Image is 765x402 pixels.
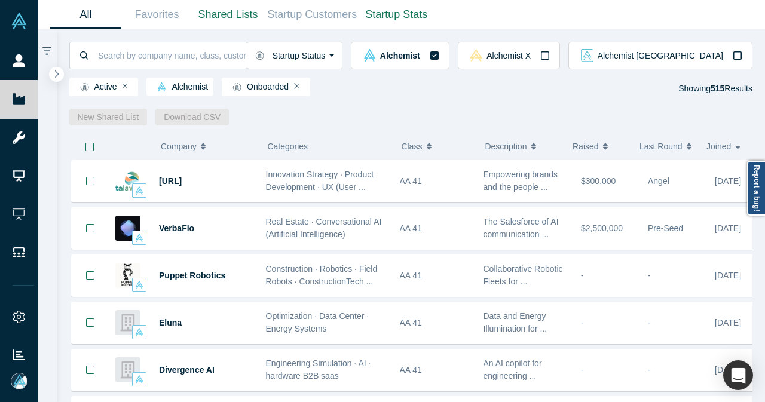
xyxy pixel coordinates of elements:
button: Bookmark [72,349,109,391]
button: alchemist_aj Vault LogoAlchemist [GEOGRAPHIC_DATA] [568,42,752,69]
span: [DATE] [715,318,741,327]
div: AA 41 [400,302,471,343]
img: alchemist Vault Logo [135,375,143,383]
span: Construction · Robotics · Field Robots · ConstructionTech ... [266,264,378,286]
span: - [648,271,651,280]
span: - [648,318,651,327]
span: Raised [573,134,599,159]
img: alchemist Vault Logo [135,328,143,336]
span: Company [161,134,197,159]
div: AA 41 [400,349,471,391]
span: An AI copilot for engineering ... [484,358,542,380]
a: Startup Customers [264,1,361,29]
span: Alchemist [GEOGRAPHIC_DATA] [598,51,723,60]
span: - [581,318,584,327]
span: Joined [706,134,731,159]
span: - [581,365,584,375]
button: alchemist Vault LogoAlchemist [351,42,449,69]
div: AA 41 [400,208,471,249]
button: Bookmark [72,255,109,296]
span: Pre-Seed [648,223,683,233]
div: AA 41 [400,255,471,296]
a: Shared Lists [192,1,264,29]
span: Empowering brands and the people ... [484,170,558,192]
img: Divergence AI's Logo [115,357,140,382]
img: alchemistx Vault Logo [470,49,482,62]
img: Startup status [80,82,89,92]
img: Startup status [255,51,264,60]
span: Real Estate · Conversational AI (Artificial Intelligence) [266,217,382,239]
span: Alchemist [152,82,208,92]
a: Startup Stats [361,1,432,29]
span: Alchemist X [486,51,531,60]
button: Description [485,134,560,159]
span: Active [75,82,117,92]
a: Puppet Robotics [159,271,225,280]
button: Last Round [639,134,694,159]
div: AA 41 [400,161,471,202]
span: Collaborative Robotic Fleets for ... [484,264,563,286]
img: Eluna's Logo [115,310,140,335]
a: Favorites [121,1,192,29]
a: Report a bug! [747,161,765,216]
span: [DATE] [715,365,741,375]
img: Alchemist Vault Logo [11,13,27,29]
span: - [581,271,584,280]
img: Startup status [232,82,241,92]
span: Last Round [639,134,683,159]
button: Download CSV [155,109,229,125]
span: [DATE] [715,176,741,186]
span: The Salesforce of AI communication ... [484,217,559,239]
button: Bookmark [72,160,109,202]
img: Talawa.ai's Logo [115,168,140,194]
button: Bookmark [72,208,109,249]
img: alchemist_aj Vault Logo [581,49,593,62]
span: Showing Results [678,84,752,93]
button: Company [161,134,249,159]
span: Onboarded [227,82,289,92]
img: Mia Scott's Account [11,373,27,389]
span: [DATE] [715,271,741,280]
button: alchemistx Vault LogoAlchemist X [458,42,560,69]
strong: 515 [711,84,724,93]
input: Search by company name, class, customer, one-liner or category [97,41,247,69]
a: Divergence AI [159,365,215,375]
a: Eluna [159,318,182,327]
button: Joined [706,134,744,159]
button: Bookmark [72,302,109,343]
button: Raised [573,134,627,159]
img: alchemist Vault Logo [135,281,143,289]
span: Description [485,134,527,159]
span: Angel [648,176,669,186]
a: [URL] [159,176,182,186]
button: Remove Filter [294,82,299,90]
span: $2,500,000 [581,223,623,233]
span: Innovation Strategy · Product Development · UX (User ... [266,170,374,192]
span: Data and Energy Illumination for ... [484,311,547,333]
button: New Shared List [69,109,148,125]
img: alchemist Vault Logo [363,49,376,62]
span: $300,000 [581,176,616,186]
button: Startup Status [247,42,343,69]
button: Class [401,134,466,159]
img: alchemist Vault Logo [135,234,143,242]
img: Puppet Robotics's Logo [115,263,140,288]
a: All [50,1,121,29]
span: Class [401,134,422,159]
button: Remove Filter [123,82,128,90]
span: [DATE] [715,223,741,233]
img: VerbaFlo's Logo [115,216,140,241]
span: Optimization · Data Center · Energy Systems [266,311,369,333]
a: VerbaFlo [159,223,194,233]
img: alchemist Vault Logo [135,186,143,195]
span: Alchemist [380,51,420,60]
span: Categories [267,142,308,151]
span: Engineering Simulation · AI · hardware B2B saas [266,358,371,380]
span: - [648,365,651,375]
img: alchemist Vault Logo [157,82,166,91]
